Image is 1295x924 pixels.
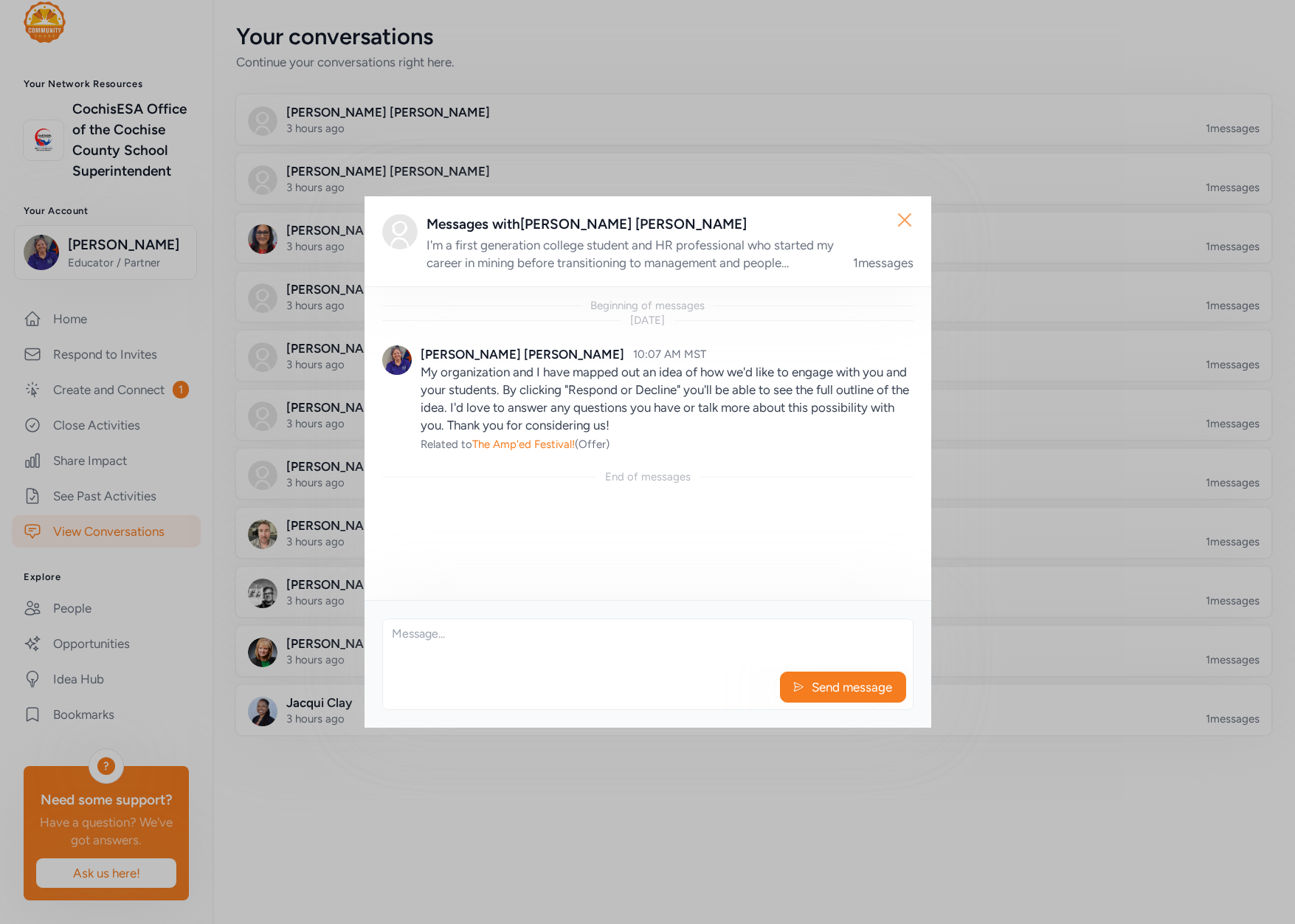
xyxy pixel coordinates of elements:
button: Send message [780,672,906,703]
p: My organization and I have mapped out an idea of how we'd like to engage with you and your studen... [421,363,914,434]
span: Related to (Offer) [421,438,609,451]
div: [PERSON_NAME] [PERSON_NAME] [421,345,624,363]
div: Messages with [PERSON_NAME] [PERSON_NAME] [427,214,914,235]
img: Avatar [382,345,412,375]
span: Send message [810,678,894,696]
div: I'm a first generation college student and HR professional who started my career in mining before... [427,236,835,272]
div: 1 messages [853,254,914,272]
span: The Amp'ed Festival! [472,438,575,451]
div: Beginning of messages [590,298,705,313]
span: 10:07 AM MST [633,348,706,361]
div: [DATE] [630,313,665,328]
img: Avatar [382,214,418,249]
div: End of messages [605,469,691,484]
